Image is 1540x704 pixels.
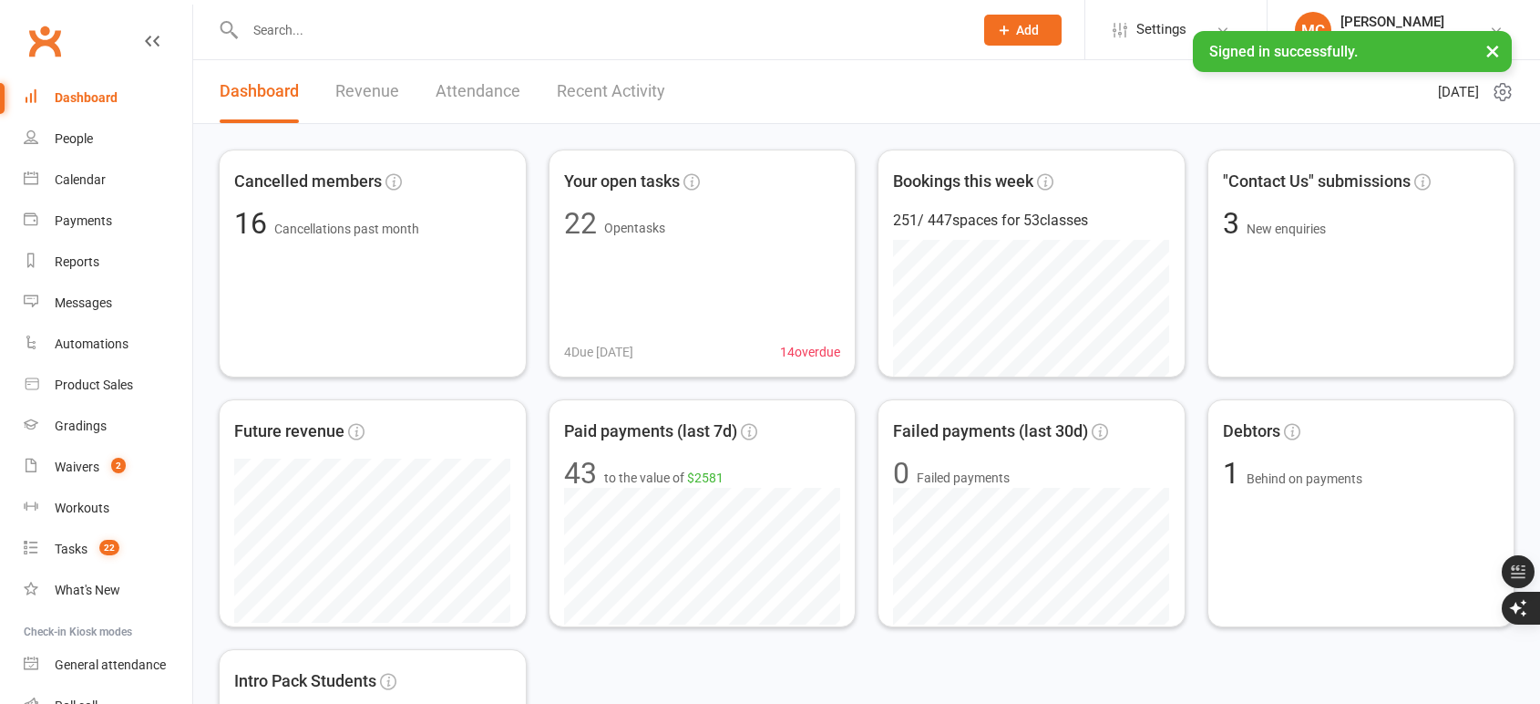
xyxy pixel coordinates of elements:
a: Product Sales [24,365,192,406]
button: Add [984,15,1062,46]
a: Clubworx [22,18,67,64]
a: Gradings [24,406,192,447]
a: Reports [24,242,192,283]
button: × [1476,31,1509,70]
span: Failed payments [917,468,1010,488]
span: 3 [1223,206,1247,241]
a: Dashboard [220,60,299,123]
span: Signed in successfully. [1209,43,1358,60]
a: Messages [24,283,192,324]
div: General attendance [55,657,166,672]
div: Tasks [55,542,87,556]
span: Open tasks [604,221,665,235]
a: Automations [24,324,192,365]
div: 0 [893,459,909,488]
span: to the value of [604,468,724,488]
span: $2581 [687,471,724,485]
span: Cancellations past month [274,222,419,236]
div: Waivers [55,460,99,474]
a: Tasks 22 [24,529,192,570]
a: Calendar [24,160,192,201]
div: What's New [55,583,120,597]
span: 16 [234,206,274,241]
span: [DATE] [1438,81,1479,103]
span: Failed payments (last 30d) [893,419,1088,445]
a: People [24,119,192,160]
span: Cancelled members [234,169,382,195]
div: Messages [55,295,112,310]
a: Recent Activity [557,60,665,123]
div: Reports [55,254,99,269]
span: 14 overdue [780,342,840,362]
a: Payments [24,201,192,242]
span: Your open tasks [564,169,680,195]
input: Search... [240,17,960,43]
div: Automations [55,336,128,351]
span: 1 [1223,456,1247,491]
div: 22 [564,209,597,238]
span: Intro Pack Students [234,668,376,695]
span: 22 [99,540,119,555]
div: Calendar [55,172,106,187]
span: "Contact Us" submissions [1223,169,1411,195]
span: Bookings this week [893,169,1033,195]
a: General attendance kiosk mode [24,645,192,686]
span: Add [1016,23,1039,37]
span: Debtors [1223,419,1280,445]
a: Workouts [24,488,192,529]
span: Settings [1136,9,1186,50]
div: 251 / 447 spaces for 53 classes [893,209,1170,233]
span: Paid payments (last 7d) [564,419,737,445]
div: Gradings [55,419,107,433]
a: Revenue [335,60,399,123]
span: 2 [111,458,126,473]
a: Attendance [436,60,520,123]
span: Future revenue [234,419,344,445]
div: MC [1295,12,1331,48]
div: [PERSON_NAME] [1340,14,1479,30]
a: Dashboard [24,78,192,119]
div: The Movement Park LLC [1340,30,1479,47]
div: Product Sales [55,378,133,392]
div: Workouts [55,501,109,515]
span: 4 Due [DATE] [564,342,633,362]
span: New enquiries [1247,222,1326,236]
div: Payments [55,213,112,228]
span: Behind on payments [1247,471,1362,486]
div: People [55,131,93,146]
div: Dashboard [55,90,118,105]
a: What's New [24,570,192,611]
div: 43 [564,459,597,488]
a: Waivers 2 [24,447,192,488]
